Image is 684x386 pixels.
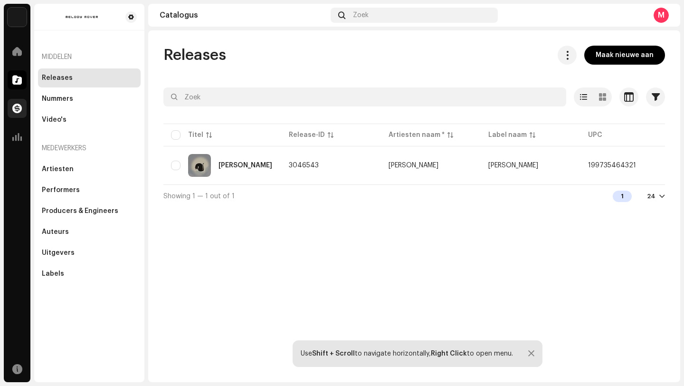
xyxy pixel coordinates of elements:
span: 199735464321 [588,162,636,169]
input: Zoek [163,87,566,106]
div: Uitgevers [42,249,75,257]
div: Titel [188,130,203,140]
re-m-nav-item: Uitgevers [38,243,141,262]
div: 1 [613,191,632,202]
div: 24 [647,193,655,200]
span: Releases [163,46,226,65]
re-m-nav-item: Nummers [38,89,141,108]
button: Maak nieuwe aan [584,46,665,65]
re-a-nav-header: Medewerkers [38,137,141,160]
div: Nummers [42,95,73,103]
re-m-nav-item: Artiesten [38,160,141,179]
img: 34f81ff7-2202-4073-8c5d-62963ce809f3 [8,8,27,27]
re-m-nav-item: Video's [38,110,141,129]
re-m-nav-item: Performers [38,181,141,200]
div: Auteurs [42,228,69,236]
re-m-nav-item: Releases [38,68,141,87]
div: Release-ID [289,130,325,140]
div: Use to navigate horizontally, to open menu. [301,350,513,357]
img: dd1629f2-61db-4bea-83cc-ae53c4a0e3a5 [42,11,122,23]
re-m-nav-item: Labels [38,264,141,283]
div: Releases [42,74,73,82]
span: Fay Bby [488,162,538,169]
img: 498d7386-672c-491c-b2fa-734454c69eb4 [188,154,211,177]
div: Producers & Engineers [42,207,118,215]
div: Performers [42,186,80,194]
div: Artiesten naam * [389,130,445,140]
span: Zoek [353,11,369,19]
strong: Right Click [431,350,467,357]
div: Labels [42,270,64,278]
span: Showing 1 — 1 out of 1 [163,193,235,200]
re-m-nav-item: Auteurs [38,222,141,241]
div: Artiesten [42,165,74,173]
re-m-nav-item: Producers & Engineers [38,202,141,221]
strong: Shift + Scroll [312,350,355,357]
div: Video's [42,116,66,124]
re-a-nav-header: Middelen [38,46,141,68]
div: M [654,8,669,23]
span: Fay Bby [389,162,473,169]
div: Label naam [488,130,527,140]
div: [PERSON_NAME] [389,162,438,169]
span: Maak nieuwe aan [596,46,654,65]
div: Catalogus [160,11,327,19]
div: Itti Witty [218,162,272,169]
span: 3046543 [289,162,319,169]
